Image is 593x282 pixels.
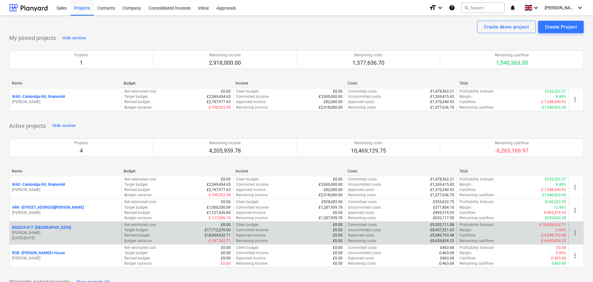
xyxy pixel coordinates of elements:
span: more_vert [571,229,579,236]
p: Profitability forecast : [459,199,494,205]
p: £9,552,111.08 [430,222,454,228]
p: £2,747,977.63 [207,187,231,193]
p: £3,000,000.00 [319,94,343,99]
span: search [464,5,469,10]
p: £463.68 [552,261,566,266]
p: Remaining costs : [348,193,377,198]
p: Revised budget : [124,187,151,193]
p: Uncommitted costs : [348,94,382,99]
p: Uncommitted costs : [348,228,382,233]
p: Remaining income : [236,193,268,198]
p: [DATE] - [DATE] [12,236,119,241]
p: [PERSON_NAME] [12,99,119,105]
p: Uncommitted costs : [348,182,382,187]
p: Committed costs : [348,199,378,205]
p: Committed costs : [348,245,378,250]
p: Budget variance : [124,238,152,244]
p: £0.00 [221,261,231,266]
p: £-8,459,839.23 [541,238,566,244]
p: £-198,522.98 [209,193,231,198]
p: £463.68 [440,256,454,261]
p: Approved income : [236,256,266,261]
p: Remaining cashflow : [459,215,494,221]
div: WAD -Cambridge Rd, Wadesmill[PERSON_NAME] [12,94,119,105]
p: Remaining income [209,53,241,58]
p: £1,287,959.78 [319,205,343,210]
p: £-1,288,340.93 [541,99,566,105]
p: Approved income : [236,187,266,193]
p: Remaining income [209,141,241,146]
p: Approved costs : [348,233,375,238]
p: £632,117.50 [433,215,454,221]
p: 2,918,000.00 [209,59,241,67]
div: Hide section [52,122,76,129]
p: Committed income : [236,205,269,210]
p: £3,000,000.00 [319,182,343,187]
div: RS2024-017 -[GEOGRAPHIC_DATA][PERSON_NAME][DATE]-[DATE] [12,225,119,241]
p: 0.00% [556,250,566,256]
p: £-1,288,340.93 [541,187,566,193]
p: £252,022.37 [545,89,566,94]
p: Cashflow : [459,256,476,261]
p: Target budget : [124,205,148,210]
span: [PERSON_NAME] [545,5,576,10]
iframe: Chat Widget [562,252,593,282]
p: [PERSON_NAME] [12,256,119,261]
p: £555,632.75 [433,199,454,205]
p: 8.40% [556,182,566,187]
p: £1,287,959.78 [319,215,343,221]
p: My pinned projects [9,34,56,42]
p: [PERSON_NAME] [12,210,119,215]
p: £1,540,363.30 [542,105,566,110]
p: Approved costs : [348,210,375,215]
p: [PERSON_NAME] [12,187,119,193]
p: £8,457,521.63 [430,228,454,233]
p: WAD - Cambridge Rd, Wadesmill [12,94,65,99]
p: Committed income : [236,94,269,99]
p: £8,459,839.23 [430,238,454,244]
p: £18,009,632.71 [205,233,231,238]
p: £0.00 [333,89,343,94]
p: Cashflow : [459,210,476,215]
p: £-463.68 [439,250,454,256]
p: Budget variance : [124,105,152,110]
div: ROB -[PERSON_NAME]'s House[PERSON_NAME] [12,250,119,261]
p: £0.00 [333,250,343,256]
p: Target budget : [124,250,148,256]
i: keyboard_arrow_down [532,4,540,11]
p: Committed costs : [348,177,378,182]
p: Revised budget : [124,256,151,261]
p: Budget variance : [124,193,152,198]
div: Hide section [63,35,86,42]
p: £2,918,000.00 [319,105,343,110]
p: £-198,522.98 [209,105,231,110]
p: £-18,009,632.71 [539,222,566,228]
p: £0.00 [221,89,231,94]
p: Margin : [459,94,472,99]
p: Profitability forecast : [459,89,494,94]
p: £0.00 [221,199,231,205]
p: £-127,086.76 [209,215,231,221]
p: £0.00 [333,245,343,250]
p: £2,549,454.65 [207,94,231,99]
p: Remaining costs : [348,105,377,110]
i: format_size [429,4,436,11]
div: Name [12,81,119,85]
i: notifications [510,4,516,11]
p: Remaining cashflow [495,141,529,146]
button: Hide section [61,33,87,43]
p: Profitability forecast : [459,177,494,182]
div: Income [236,169,343,173]
p: £0.00 [333,210,343,215]
p: £928,683.50 [321,199,343,205]
p: Revised budget : [124,233,151,238]
p: WAD - Cambridge Rd, Wadesmill [12,182,65,187]
p: Target budget : [124,94,148,99]
p: £1,478,562.21 [430,89,454,94]
i: keyboard_arrow_down [576,4,584,11]
p: Margin : [459,205,472,210]
p: Net estimated cost : [124,222,157,228]
p: £-9,549,793.48 [541,233,566,238]
p: 1,540,363.30 [495,59,529,67]
div: Total [459,81,566,85]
